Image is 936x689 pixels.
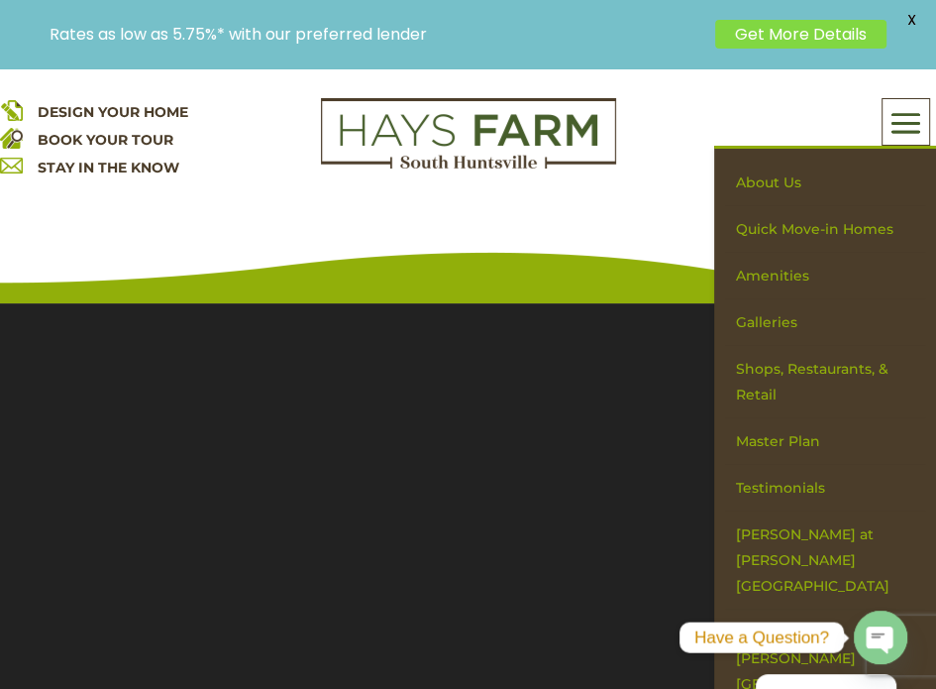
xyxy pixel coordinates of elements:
[725,465,924,512] a: Testimonials
[725,206,924,253] a: Quick Move-in Homes
[725,512,924,610] a: [PERSON_NAME] at [PERSON_NAME][GEOGRAPHIC_DATA]
[896,5,926,35] span: X
[715,20,886,49] a: Get More Details
[321,98,616,170] img: Logo
[321,156,616,173] a: hays farm homes huntsville development
[725,299,924,346] a: Galleries
[38,159,179,176] a: STAY IN THE KNOW
[50,25,705,44] p: Rates as low as 5.75%* with our preferred lender
[725,418,924,465] a: Master Plan
[725,346,924,418] a: Shops, Restaurants, & Retail
[38,131,173,149] a: BOOK YOUR TOUR
[725,160,924,206] a: About Us
[725,253,924,299] a: Amenities
[38,103,188,121] a: DESIGN YOUR HOME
